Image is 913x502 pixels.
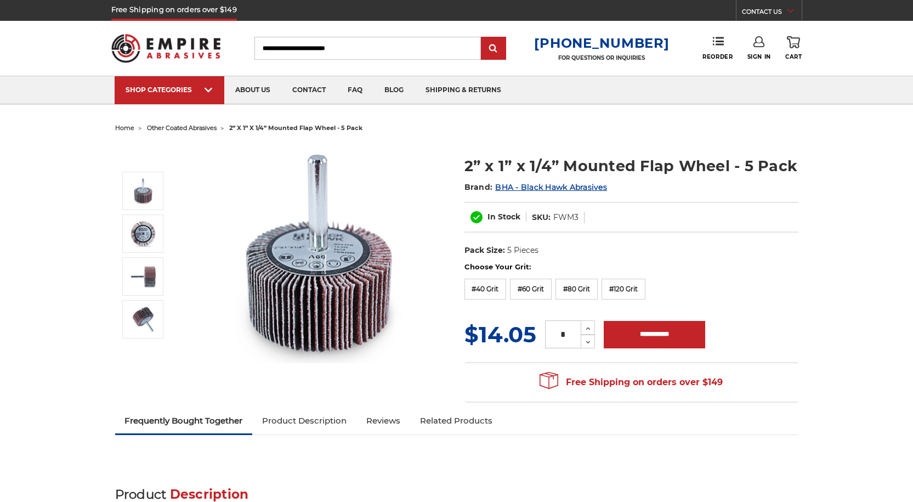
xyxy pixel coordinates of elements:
a: Related Products [410,409,502,433]
dd: FWM3 [553,212,579,223]
img: Empire Abrasives [111,27,221,70]
a: Reorder [702,36,733,60]
a: blog [373,76,415,104]
a: CONTACT US [742,5,802,21]
dd: 5 Pieces [507,245,538,256]
div: SHOP CATEGORIES [126,86,213,94]
a: BHA - Black Hawk Abrasives [495,182,607,192]
span: Description [170,487,249,502]
a: other coated abrasives [147,124,217,132]
span: 2” x 1” x 1/4” mounted flap wheel - 5 pack [229,124,362,132]
a: contact [281,76,337,104]
span: In Stock [487,212,520,222]
img: 2” x 1” x 1/4” Mounted Flap Wheel - 5 Pack [129,306,157,333]
span: Reorder [702,53,733,60]
span: Brand: [464,182,493,192]
a: Cart [785,36,802,60]
a: Reviews [356,409,410,433]
dt: SKU: [532,212,551,223]
dt: Pack Size: [464,245,505,256]
span: Sign In [747,53,771,60]
label: Choose Your Grit: [464,262,798,273]
a: [PHONE_NUMBER] [534,35,669,51]
img: 2” x 1” x 1/4” Mounted Flap Wheel - 5 Pack [209,144,428,363]
span: Cart [785,53,802,60]
img: 2” x 1” x 1/4” Mounted Flap Wheel - 5 Pack [129,177,157,205]
a: about us [224,76,281,104]
p: FOR QUESTIONS OR INQUIRIES [534,54,669,61]
span: Free Shipping on orders over $149 [540,371,723,393]
a: Frequently Bought Together [115,409,253,433]
a: Product Description [252,409,356,433]
img: 2” x 1” x 1/4” Mounted Flap Wheel - 5 Pack [129,220,157,247]
span: Product [115,487,167,502]
h1: 2” x 1” x 1/4” Mounted Flap Wheel - 5 Pack [464,155,798,177]
span: $14.05 [464,321,536,348]
input: Submit [483,38,504,60]
a: faq [337,76,373,104]
a: shipping & returns [415,76,512,104]
a: home [115,124,134,132]
img: 2” x 1” x 1/4” Mounted Flap Wheel - 5 Pack [129,263,157,290]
